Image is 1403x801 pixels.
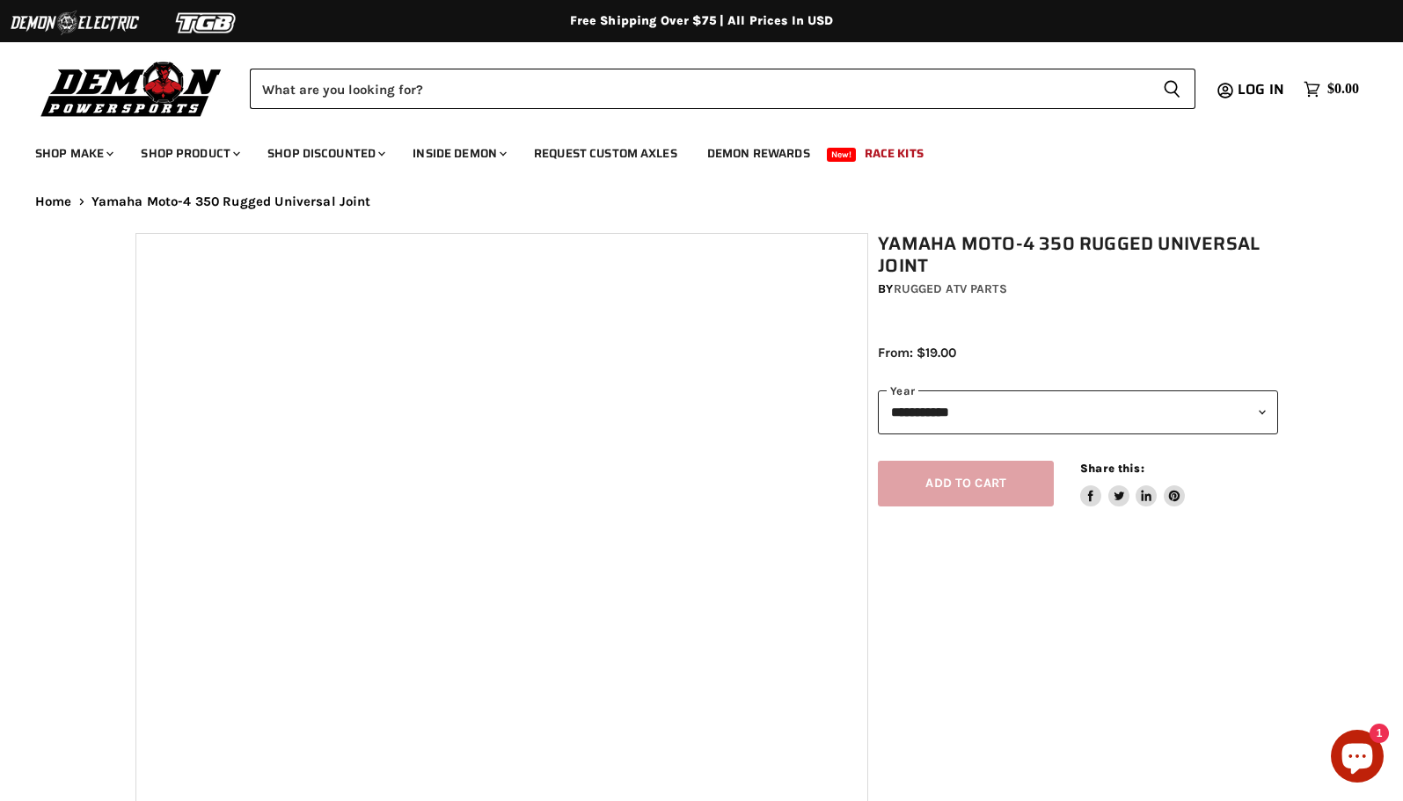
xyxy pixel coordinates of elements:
img: TGB Logo 2 [141,6,273,40]
select: year [878,390,1278,433]
span: From: $19.00 [878,345,956,360]
a: Shop Discounted [254,135,396,171]
span: Share this: [1080,462,1144,475]
span: Log in [1238,78,1284,100]
a: Race Kits [851,135,937,171]
a: Demon Rewards [694,135,823,171]
aside: Share this: [1080,461,1185,507]
span: Yamaha Moto-4 350 Rugged Universal Joint [91,194,371,209]
a: Request Custom Axles [521,135,691,171]
input: Search [250,69,1149,109]
h1: Yamaha Moto-4 350 Rugged Universal Joint [878,233,1278,277]
a: Shop Product [128,135,251,171]
span: New! [827,148,857,162]
a: Log in [1230,82,1295,98]
a: Home [35,194,72,209]
form: Product [250,69,1195,109]
a: Inside Demon [399,135,517,171]
div: by [878,280,1278,299]
a: Rugged ATV Parts [894,281,1007,296]
ul: Main menu [22,128,1355,171]
inbox-online-store-chat: Shopify online store chat [1326,730,1389,787]
img: Demon Powersports [35,57,228,120]
a: Shop Make [22,135,124,171]
img: Demon Electric Logo 2 [9,6,141,40]
a: $0.00 [1295,76,1368,102]
button: Search [1149,69,1195,109]
span: $0.00 [1327,81,1359,98]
